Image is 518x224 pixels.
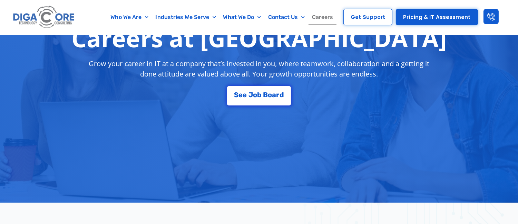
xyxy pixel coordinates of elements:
nav: Menu [104,9,340,25]
span: B [263,91,268,98]
span: d [280,91,284,98]
a: Get Support [343,9,392,25]
span: b [257,91,262,98]
span: Get Support [351,14,385,20]
span: a [272,91,276,98]
a: What We Do [219,9,264,25]
span: Pricing & IT Assessment [403,14,470,20]
span: o [253,91,257,98]
p: Grow your career in IT at a company that’s invested in you, where teamwork, collaboration and a g... [82,59,436,79]
a: Contact Us [265,9,309,25]
a: Who We Are [107,9,152,25]
a: Industries We Serve [152,9,219,25]
span: o [268,91,272,98]
a: Careers [309,9,337,25]
span: e [238,91,243,98]
span: e [243,91,247,98]
span: S [234,91,238,98]
a: See Job Board [227,86,291,105]
h1: Careers at [GEOGRAPHIC_DATA] [71,24,447,52]
img: Digacore logo 1 [11,3,77,31]
span: r [276,91,279,98]
span: J [248,91,253,98]
a: Pricing & IT Assessment [396,9,478,25]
